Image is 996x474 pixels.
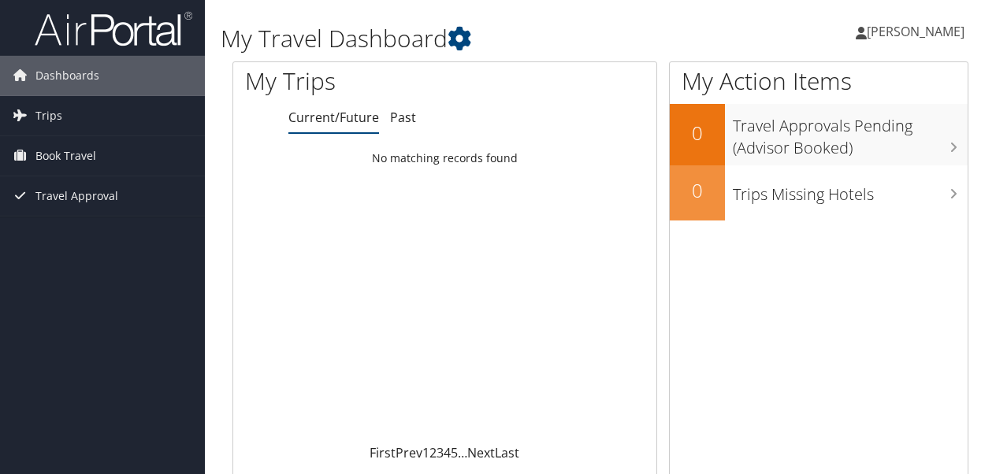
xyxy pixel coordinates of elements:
a: 1 [422,444,429,461]
h3: Travel Approvals Pending (Advisor Booked) [733,107,968,159]
span: Dashboards [35,56,99,95]
a: Current/Future [288,109,379,126]
img: airportal-logo.png [35,10,192,47]
h2: 0 [670,120,725,146]
span: Trips [35,96,62,135]
td: No matching records found [233,144,656,172]
a: First [370,444,396,461]
h3: Trips Missing Hotels [733,176,968,206]
a: Prev [396,444,422,461]
h2: 0 [670,177,725,204]
h1: My Travel Dashboard [221,22,727,55]
span: … [458,444,467,461]
a: 0Trips Missing Hotels [670,165,968,220]
span: Book Travel [35,136,96,176]
span: [PERSON_NAME] [867,23,964,40]
h1: My Action Items [670,65,968,98]
a: Past [390,109,416,126]
span: Travel Approval [35,176,118,216]
a: Next [467,444,495,461]
a: [PERSON_NAME] [856,8,980,55]
a: Last [495,444,519,461]
a: 2 [429,444,437,461]
a: 0Travel Approvals Pending (Advisor Booked) [670,104,968,165]
a: 3 [437,444,444,461]
a: 5 [451,444,458,461]
a: 4 [444,444,451,461]
h1: My Trips [245,65,468,98]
